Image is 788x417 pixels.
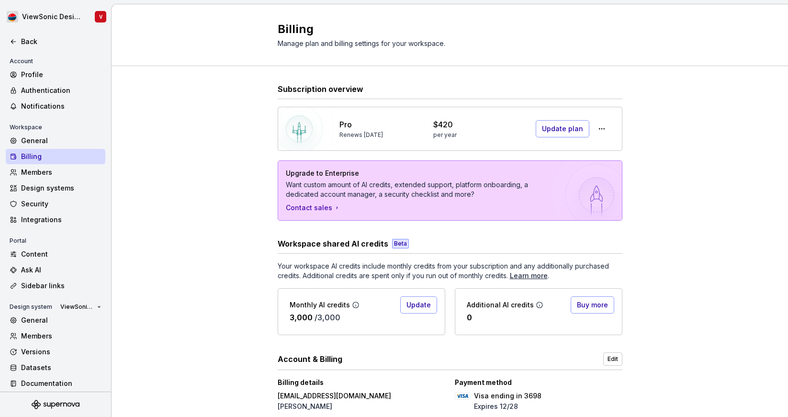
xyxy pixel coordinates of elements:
[21,331,101,341] div: Members
[6,344,105,360] a: Versions
[21,316,101,325] div: General
[278,391,391,401] p: [EMAIL_ADDRESS][DOMAIN_NAME]
[21,136,101,146] div: General
[21,70,101,79] div: Profile
[339,131,383,139] p: Renews [DATE]
[571,296,614,314] button: Buy more
[577,300,608,310] span: Buy more
[6,56,37,67] div: Account
[6,133,105,148] a: General
[21,86,101,95] div: Authentication
[6,328,105,344] a: Members
[286,203,341,213] a: Contact sales
[6,122,46,133] div: Workspace
[6,278,105,293] a: Sidebar links
[6,99,105,114] a: Notifications
[315,312,340,323] p: / 3,000
[6,247,105,262] a: Content
[6,34,105,49] a: Back
[21,379,101,388] div: Documentation
[278,378,324,387] p: Billing details
[21,347,101,357] div: Versions
[6,149,105,164] a: Billing
[6,67,105,82] a: Profile
[392,239,409,248] div: Beta
[32,400,79,409] svg: Supernova Logo
[278,22,611,37] h2: Billing
[603,352,622,366] a: Edit
[6,196,105,212] a: Security
[455,378,512,387] p: Payment method
[21,249,101,259] div: Content
[433,131,457,139] p: per year
[278,261,622,281] span: Your workspace AI credits include monthly credits from your subscription and any additionally pur...
[290,300,350,310] p: Monthly AI credits
[6,165,105,180] a: Members
[21,363,101,372] div: Datasets
[99,13,102,21] div: V
[60,303,93,311] span: ViewSonic Design System
[278,402,391,411] p: [PERSON_NAME]
[474,391,541,401] p: Visa ending in 3698
[536,120,589,137] button: Update plan
[2,6,109,27] button: ViewSonic Design SystemV
[21,183,101,193] div: Design systems
[21,215,101,225] div: Integrations
[339,119,352,130] p: Pro
[21,152,101,161] div: Billing
[21,281,101,291] div: Sidebar links
[278,238,388,249] h3: Workspace shared AI credits
[278,353,342,365] h3: Account & Billing
[542,124,583,134] span: Update plan
[21,37,101,46] div: Back
[6,313,105,328] a: General
[467,300,534,310] p: Additional AI credits
[467,312,472,323] p: 0
[608,355,618,363] span: Edit
[6,83,105,98] a: Authentication
[278,83,363,95] h3: Subscription overview
[474,402,541,411] p: Expires 12/28
[406,300,431,310] span: Update
[22,12,83,22] div: ViewSonic Design System
[286,180,547,199] p: Want custom amount of AI credits, extended support, platform onboarding, a dedicated account mana...
[21,168,101,177] div: Members
[21,199,101,209] div: Security
[6,212,105,227] a: Integrations
[21,265,101,275] div: Ask AI
[278,39,445,47] span: Manage plan and billing settings for your workspace.
[6,262,105,278] a: Ask AI
[433,119,453,130] p: $420
[6,180,105,196] a: Design systems
[6,376,105,391] a: Documentation
[7,11,18,23] img: c932e1d8-b7d6-4eaa-9a3f-1bdf2902ae77.png
[6,360,105,375] a: Datasets
[6,301,56,313] div: Design system
[21,101,101,111] div: Notifications
[290,312,313,323] p: 3,000
[286,169,547,178] p: Upgrade to Enterprise
[400,296,437,314] button: Update
[510,271,548,281] a: Learn more
[6,235,30,247] div: Portal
